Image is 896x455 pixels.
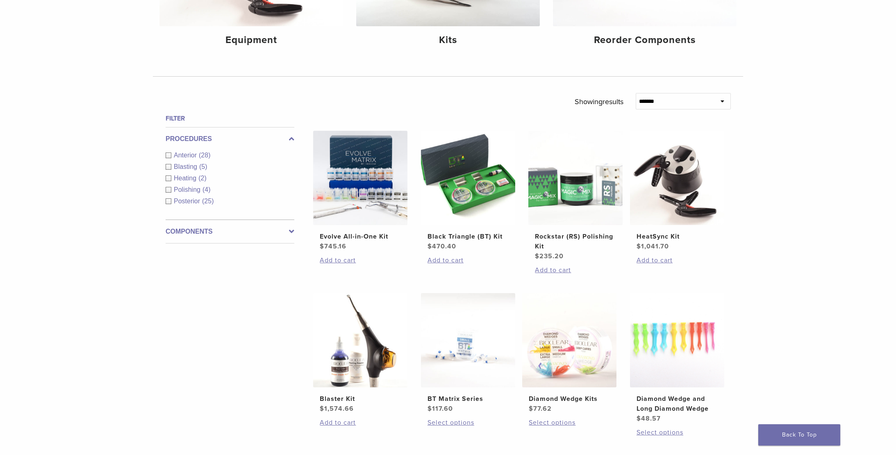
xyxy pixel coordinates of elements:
span: (5) [199,163,207,170]
h4: Filter [166,114,294,123]
span: $ [428,242,432,250]
span: $ [320,405,324,413]
h2: Black Triangle (BT) Kit [428,232,509,241]
bdi: 117.60 [428,405,453,413]
a: Add to cart: “HeatSync Kit” [637,255,718,265]
a: Diamond Wedge and Long Diamond WedgeDiamond Wedge and Long Diamond Wedge $48.57 [630,293,725,423]
img: Evolve All-in-One Kit [313,131,407,225]
span: Polishing [174,186,202,193]
label: Components [166,227,294,237]
bdi: 745.16 [320,242,346,250]
a: Diamond Wedge KitsDiamond Wedge Kits $77.62 [522,293,617,414]
label: Procedures [166,134,294,144]
bdi: 48.57 [637,414,661,423]
span: (25) [202,198,214,205]
h4: Equipment [166,33,337,48]
a: Evolve All-in-One KitEvolve All-in-One Kit $745.16 [313,131,408,251]
span: (28) [199,152,210,159]
a: Rockstar (RS) Polishing KitRockstar (RS) Polishing Kit $235.20 [528,131,623,261]
a: Add to cart: “Blaster Kit” [320,418,401,428]
img: Rockstar (RS) Polishing Kit [528,131,623,225]
a: Select options for “BT Matrix Series” [428,418,509,428]
span: $ [529,405,533,413]
img: HeatSync Kit [630,131,724,225]
bdi: 1,041.70 [637,242,669,250]
span: $ [535,252,539,260]
img: Black Triangle (BT) Kit [421,131,515,225]
a: Add to cart: “Rockstar (RS) Polishing Kit” [535,265,616,275]
a: Select options for “Diamond Wedge Kits” [529,418,610,428]
p: Showing results [575,93,623,110]
span: (2) [198,175,207,182]
h2: Rockstar (RS) Polishing Kit [535,232,616,251]
h2: Evolve All-in-One Kit [320,232,401,241]
h2: Diamond Wedge Kits [529,394,610,404]
span: Heating [174,175,198,182]
span: $ [428,405,432,413]
span: $ [637,414,641,423]
bdi: 470.40 [428,242,456,250]
h2: Blaster Kit [320,394,401,404]
img: BT Matrix Series [421,293,515,387]
span: $ [637,242,641,250]
img: Diamond Wedge and Long Diamond Wedge [630,293,724,387]
bdi: 235.20 [535,252,564,260]
span: Anterior [174,152,199,159]
h4: Kits [363,33,533,48]
img: Blaster Kit [313,293,407,387]
img: Diamond Wedge Kits [522,293,616,387]
bdi: 77.62 [529,405,552,413]
a: Black Triangle (BT) KitBlack Triangle (BT) Kit $470.40 [421,131,516,251]
a: HeatSync KitHeatSync Kit $1,041.70 [630,131,725,251]
a: BT Matrix SeriesBT Matrix Series $117.60 [421,293,516,414]
a: Add to cart: “Black Triangle (BT) Kit” [428,255,509,265]
h2: Diamond Wedge and Long Diamond Wedge [637,394,718,414]
bdi: 1,574.66 [320,405,354,413]
a: Add to cart: “Evolve All-in-One Kit” [320,255,401,265]
h4: Reorder Components [559,33,730,48]
span: Posterior [174,198,202,205]
a: Blaster KitBlaster Kit $1,574.66 [313,293,408,414]
a: Back To Top [758,424,840,446]
h2: BT Matrix Series [428,394,509,404]
span: $ [320,242,324,250]
span: (4) [202,186,211,193]
span: Blasting [174,163,199,170]
h2: HeatSync Kit [637,232,718,241]
a: Select options for “Diamond Wedge and Long Diamond Wedge” [637,428,718,437]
